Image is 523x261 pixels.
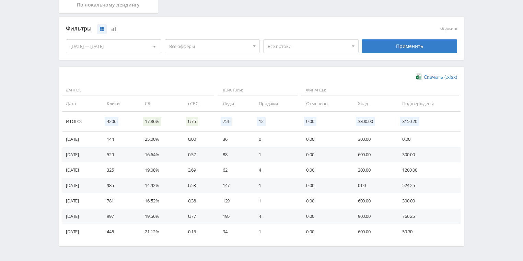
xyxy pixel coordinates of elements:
td: Подтверждены [395,96,461,111]
td: 997 [100,209,138,224]
td: 0.00 [181,132,216,147]
td: [DATE] [62,147,100,162]
td: [DATE] [62,209,100,224]
td: 4 [252,209,299,224]
span: 751 [221,117,232,126]
td: Холд [351,96,395,111]
td: [DATE] [62,193,100,209]
td: 144 [100,132,138,147]
td: 94 [216,224,252,239]
td: 300.00 [351,132,395,147]
td: 0.00 [299,178,351,193]
td: 0.00 [395,132,461,147]
img: xlsx [416,73,422,80]
td: 600.00 [351,147,395,162]
span: 12 [257,117,266,126]
td: 0.00 [299,209,351,224]
td: 600.00 [351,224,395,239]
span: Финансы: [301,85,459,96]
td: 1200.00 [395,162,461,178]
td: 147 [216,178,252,193]
td: eCPC [181,96,216,111]
td: 524.25 [395,178,461,193]
td: 300.00 [395,193,461,209]
td: 19.08% [138,162,181,178]
td: 4 [252,162,299,178]
td: 0.00 [299,224,351,239]
td: 445 [100,224,138,239]
span: 3150.20 [400,117,419,126]
span: 17.86% [143,117,161,126]
td: Дата [62,96,100,111]
td: 195 [216,209,252,224]
td: 600.00 [351,193,395,209]
td: [DATE] [62,132,100,147]
td: Итого: [62,112,100,132]
td: 0.00 [299,147,351,162]
td: 0.77 [181,209,216,224]
td: 0.00 [299,193,351,209]
div: Применить [362,39,457,53]
td: 1 [252,178,299,193]
td: 300.00 [351,162,395,178]
span: Действия: [218,85,298,96]
td: 14.92% [138,178,181,193]
td: [DATE] [62,162,100,178]
td: Лиды [216,96,252,111]
td: 62 [216,162,252,178]
td: 1 [252,147,299,162]
a: Скачать (.xlsx) [416,74,457,80]
span: 3300.00 [356,117,375,126]
span: Все потоки [268,40,348,53]
td: 0.00 [351,178,395,193]
div: Фильтры [66,24,359,34]
td: 985 [100,178,138,193]
td: 900.00 [351,209,395,224]
td: 325 [100,162,138,178]
span: Скачать (.xlsx) [424,74,457,80]
td: 129 [216,193,252,209]
span: 4206 [105,117,118,126]
td: 19.56% [138,209,181,224]
td: 21.12% [138,224,181,239]
td: CR [138,96,181,111]
span: Все офферы [169,40,249,53]
td: [DATE] [62,224,100,239]
div: [DATE] — [DATE] [66,40,161,53]
td: 529 [100,147,138,162]
span: 0.00 [304,117,316,126]
button: сбросить [440,26,457,31]
td: 36 [216,132,252,147]
td: [DATE] [62,178,100,193]
td: 766.25 [395,209,461,224]
td: 0.38 [181,193,216,209]
td: 1 [252,224,299,239]
td: 0.13 [181,224,216,239]
span: 0.75 [186,117,198,126]
td: 16.64% [138,147,181,162]
td: 0.00 [299,162,351,178]
td: 0.00 [299,132,351,147]
td: 59.70 [395,224,461,239]
td: 781 [100,193,138,209]
td: 16.52% [138,193,181,209]
span: Данные: [62,85,214,96]
td: 0.57 [181,147,216,162]
td: 1 [252,193,299,209]
td: Отменены [299,96,351,111]
td: Клики [100,96,138,111]
td: 25.00% [138,132,181,147]
td: 3.69 [181,162,216,178]
td: 300.00 [395,147,461,162]
td: 88 [216,147,252,162]
td: 0 [252,132,299,147]
td: Продажи [252,96,299,111]
td: 0.53 [181,178,216,193]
